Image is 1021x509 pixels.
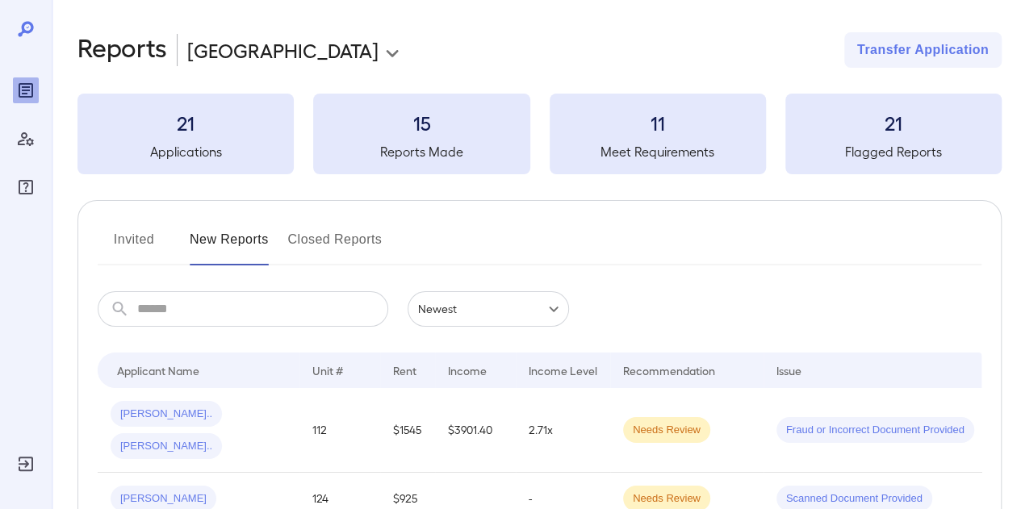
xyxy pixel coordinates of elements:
[13,77,39,103] div: Reports
[550,142,766,161] h5: Meet Requirements
[312,361,343,380] div: Unit #
[776,361,802,380] div: Issue
[313,110,529,136] h3: 15
[77,110,294,136] h3: 21
[111,407,222,422] span: [PERSON_NAME]..
[380,388,435,473] td: $1545
[13,126,39,152] div: Manage Users
[77,142,294,161] h5: Applications
[111,491,216,507] span: [PERSON_NAME]
[785,110,1002,136] h3: 21
[623,361,715,380] div: Recommendation
[776,423,974,438] span: Fraud or Incorrect Document Provided
[13,451,39,477] div: Log Out
[117,361,199,380] div: Applicant Name
[98,227,170,265] button: Invited
[288,227,383,265] button: Closed Reports
[13,174,39,200] div: FAQ
[529,361,597,380] div: Income Level
[190,227,269,265] button: New Reports
[435,388,516,473] td: $3901.40
[111,439,222,454] span: [PERSON_NAME]..
[623,423,710,438] span: Needs Review
[313,142,529,161] h5: Reports Made
[550,110,766,136] h3: 11
[77,94,1002,174] summary: 21Applications15Reports Made11Meet Requirements21Flagged Reports
[448,361,487,380] div: Income
[623,491,710,507] span: Needs Review
[187,37,379,63] p: [GEOGRAPHIC_DATA]
[393,361,419,380] div: Rent
[844,32,1002,68] button: Transfer Application
[408,291,569,327] div: Newest
[299,388,380,473] td: 112
[785,142,1002,161] h5: Flagged Reports
[776,491,932,507] span: Scanned Document Provided
[516,388,610,473] td: 2.71x
[77,32,167,68] h2: Reports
